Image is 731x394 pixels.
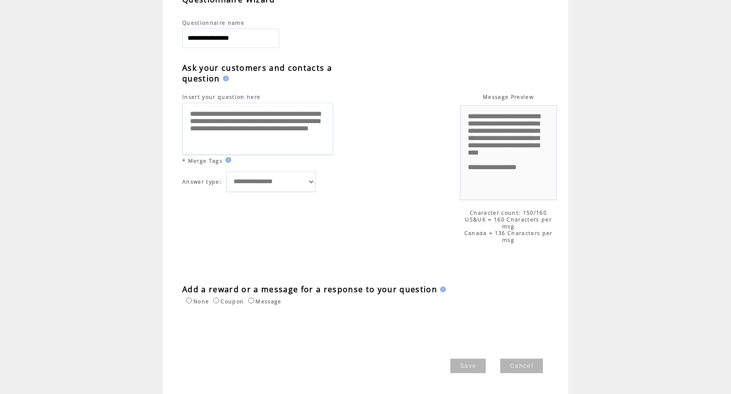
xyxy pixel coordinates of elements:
[182,178,222,185] span: Answer type:
[184,298,209,305] label: None
[213,298,219,303] input: Coupon
[186,298,192,303] input: None
[465,216,552,230] span: US&UK = 160 Characters per msg
[248,298,254,303] input: Message
[246,298,281,305] label: Message
[470,209,547,216] span: Character count: 150/160
[220,76,229,81] img: help.gif
[437,286,446,292] img: help.gif
[450,359,486,373] a: Save
[182,63,332,84] span: Ask your customers and contacts a question
[182,284,437,295] span: Add a reward or a message for a response to your question
[182,19,244,26] span: Questionnaire name
[500,359,543,373] a: Cancel
[211,298,244,305] label: Coupon
[464,230,553,243] span: Canada = 136 Characters per msg
[222,157,231,163] img: help.gif
[182,158,222,164] span: * Merge Tags
[483,94,534,100] span: Message Preview
[182,94,260,100] span: Insert your question here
